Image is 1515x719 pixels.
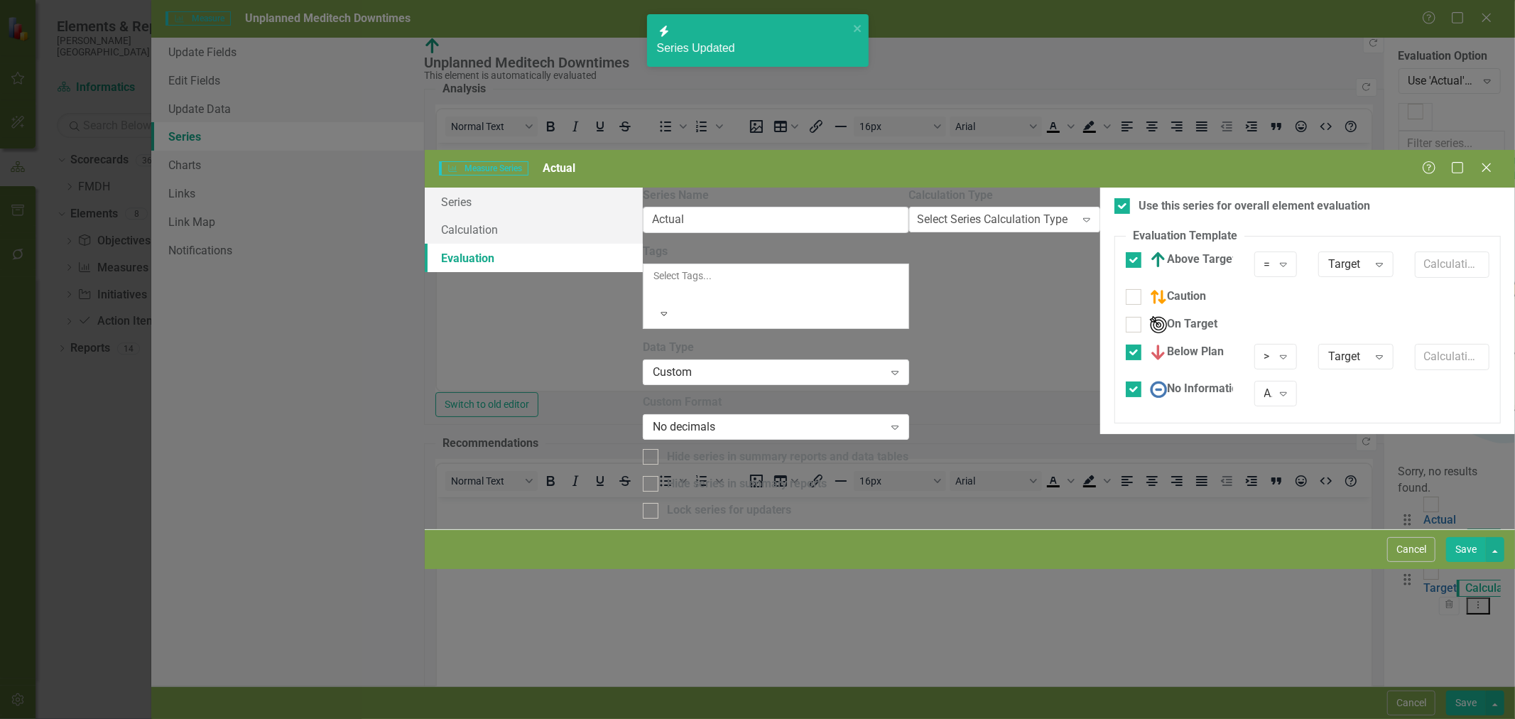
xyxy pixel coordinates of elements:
div: Select Series Calculation Type [918,212,1068,228]
div: Target [1328,256,1368,273]
div: Use this series for overall element evaluation [1139,198,1370,215]
a: Evaluation [425,244,643,272]
div: Below Plan [1150,344,1224,361]
input: Series Name [643,207,909,233]
div: Custom [653,364,884,381]
div: > [1264,349,1272,365]
div: On Target [1150,316,1217,333]
img: Above Target [1150,252,1167,269]
img: Caution [1150,288,1167,306]
div: = [1264,256,1272,273]
div: Series Updated [657,40,849,57]
input: Calculation [1415,252,1489,278]
span: Actual [543,161,575,175]
button: Save [1446,537,1486,562]
div: Above Target [1150,252,1236,269]
input: Calculation [1415,344,1489,370]
div: Hide series in summary reports [667,476,827,492]
label: Tags [643,244,909,260]
div: Select Tags... [653,269,898,283]
a: Calculation [425,215,643,244]
img: No Information [1150,381,1167,398]
button: close [853,20,863,36]
label: Calculation Type [909,188,1100,204]
img: On Target [1150,316,1167,333]
div: No Information [1150,381,1244,398]
img: Below Plan [1150,344,1167,361]
div: Lock series for updaters [667,502,792,519]
label: Data Type [643,340,909,356]
div: Caution [1150,288,1206,306]
label: Custom Format [643,394,909,411]
div: Target [1328,349,1368,365]
div: Hide series in summary reports and data tables [667,449,909,465]
span: Measure Series [439,161,528,175]
button: Cancel [1387,537,1435,562]
a: Series [425,188,643,216]
legend: Evaluation Template [1126,228,1244,244]
div: Any [1264,386,1272,402]
label: Series Name [643,188,909,204]
div: No decimals [653,418,884,435]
